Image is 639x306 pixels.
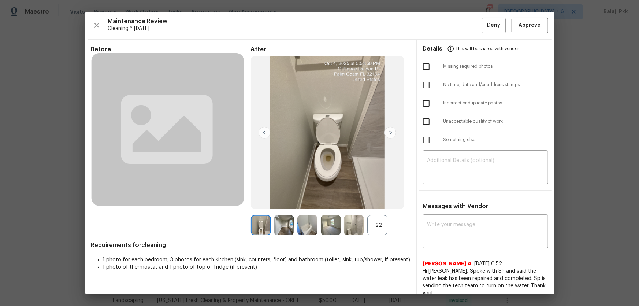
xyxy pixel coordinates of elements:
span: Messages with Vendor [423,203,488,209]
div: Something else [417,131,554,149]
div: Missing required photos [417,58,554,76]
span: Maintenance Review [108,18,482,25]
span: [PERSON_NAME] A [423,260,472,268]
span: Hi [PERSON_NAME], Spoke with SP and said the water leak has been repaired and completed. Sp is se... [423,268,548,297]
span: [DATE] 0:52 [475,261,502,266]
li: 1 photo for each bedroom, 3 photos for each kitchen (sink, counters, floor) and bathroom (toilet,... [103,256,410,263]
span: Requirements for cleaning [91,242,410,249]
span: No time, date and/or address stamps [443,82,548,88]
img: right-chevron-button-url [384,127,396,139]
span: Before [91,46,251,53]
span: Something else [443,137,548,143]
div: Incorrect or duplicate photos [417,94,554,113]
div: +22 [367,215,387,235]
img: left-chevron-button-url [259,127,270,139]
div: Unacceptable quality of work [417,113,554,131]
div: No time, date and/or address stamps [417,76,554,94]
span: Cleaning * [DATE] [108,25,482,32]
span: Unacceptable quality of work [443,118,548,125]
button: Approve [512,18,548,33]
button: Deny [482,18,506,33]
span: Deny [487,21,500,30]
span: Missing required photos [443,63,548,70]
span: Incorrect or duplicate photos [443,100,548,106]
span: This will be shared with vendor [456,40,519,58]
span: After [251,46,410,53]
span: Details [423,40,443,58]
li: 1 photo of thermostat and 1 photo of top of fridge (if present) [103,263,410,271]
span: Approve [519,21,541,30]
